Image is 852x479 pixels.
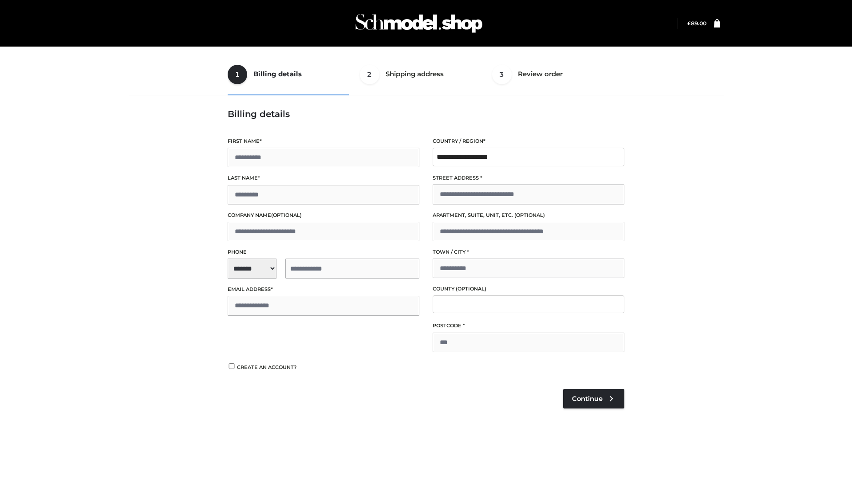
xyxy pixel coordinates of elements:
[352,6,485,41] img: Schmodel Admin 964
[572,395,603,403] span: Continue
[271,212,302,218] span: (optional)
[433,174,624,182] label: Street address
[228,248,419,256] label: Phone
[514,212,545,218] span: (optional)
[687,20,691,27] span: £
[456,286,486,292] span: (optional)
[433,211,624,220] label: Apartment, suite, unit, etc.
[563,389,624,408] a: Continue
[237,364,297,370] span: Create an account?
[687,20,706,27] bdi: 89.00
[228,285,419,294] label: Email address
[433,285,624,293] label: County
[228,109,624,119] h3: Billing details
[228,211,419,220] label: Company name
[433,248,624,256] label: Town / City
[228,363,236,369] input: Create an account?
[228,174,419,182] label: Last name
[687,20,706,27] a: £89.00
[433,322,624,330] label: Postcode
[433,137,624,145] label: Country / Region
[228,137,419,145] label: First name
